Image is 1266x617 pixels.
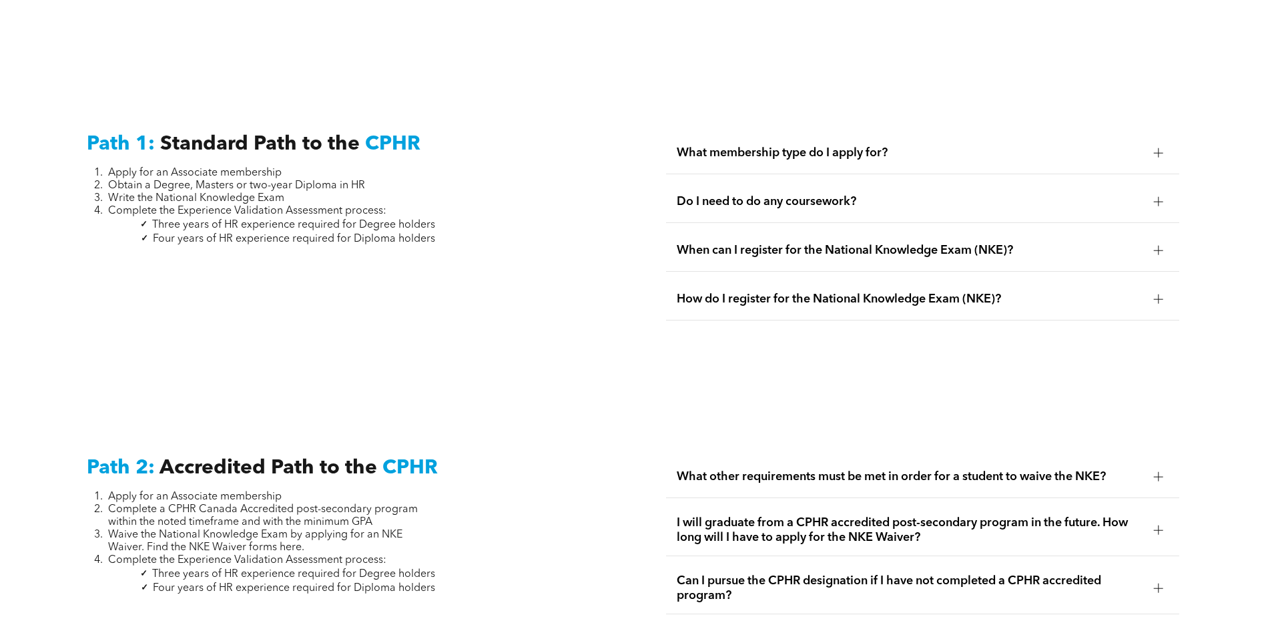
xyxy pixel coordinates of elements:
span: Three years of HR experience required for Degree holders [152,569,435,580]
span: Standard Path to the [160,134,360,154]
span: CPHR [382,458,438,478]
span: Accredited Path to the [160,458,377,478]
span: I will graduate from a CPHR accredited post-secondary program in the future. How long will I have... [677,516,1143,545]
span: Complete the Experience Validation Assessment process: [108,555,386,566]
span: What other requirements must be met in order for a student to waive the NKE? [677,469,1143,484]
span: Four years of HR experience required for Diploma holders [153,234,435,244]
span: When can I register for the National Knowledge Exam (NKE)? [677,243,1143,258]
span: Four years of HR experience required for Diploma holders [153,583,435,594]
span: Waive the National Knowledge Exam by applying for an NKE Waiver. Find the NKE Waiver forms here. [108,530,402,553]
span: How do I register for the National Knowledge Exam (NKE)? [677,292,1143,306]
span: What membership type do I apply for? [677,146,1143,160]
span: CPHR [365,134,420,154]
span: Write the National Knowledge Exam [108,193,284,204]
span: Obtain a Degree, Masters or two-year Diploma in HR [108,180,365,191]
span: Apply for an Associate membership [108,168,282,178]
span: Path 2: [87,458,155,478]
span: Complete the Experience Validation Assessment process: [108,206,386,216]
span: Do I need to do any coursework? [677,194,1143,209]
span: Three years of HR experience required for Degree holders [152,220,435,230]
span: Complete a CPHR Canada Accredited post-secondary program within the noted timeframe and with the ... [108,504,418,528]
span: Can I pursue the CPHR designation if I have not completed a CPHR accredited program? [677,574,1143,603]
span: Path 1: [87,134,155,154]
span: Apply for an Associate membership [108,491,282,502]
